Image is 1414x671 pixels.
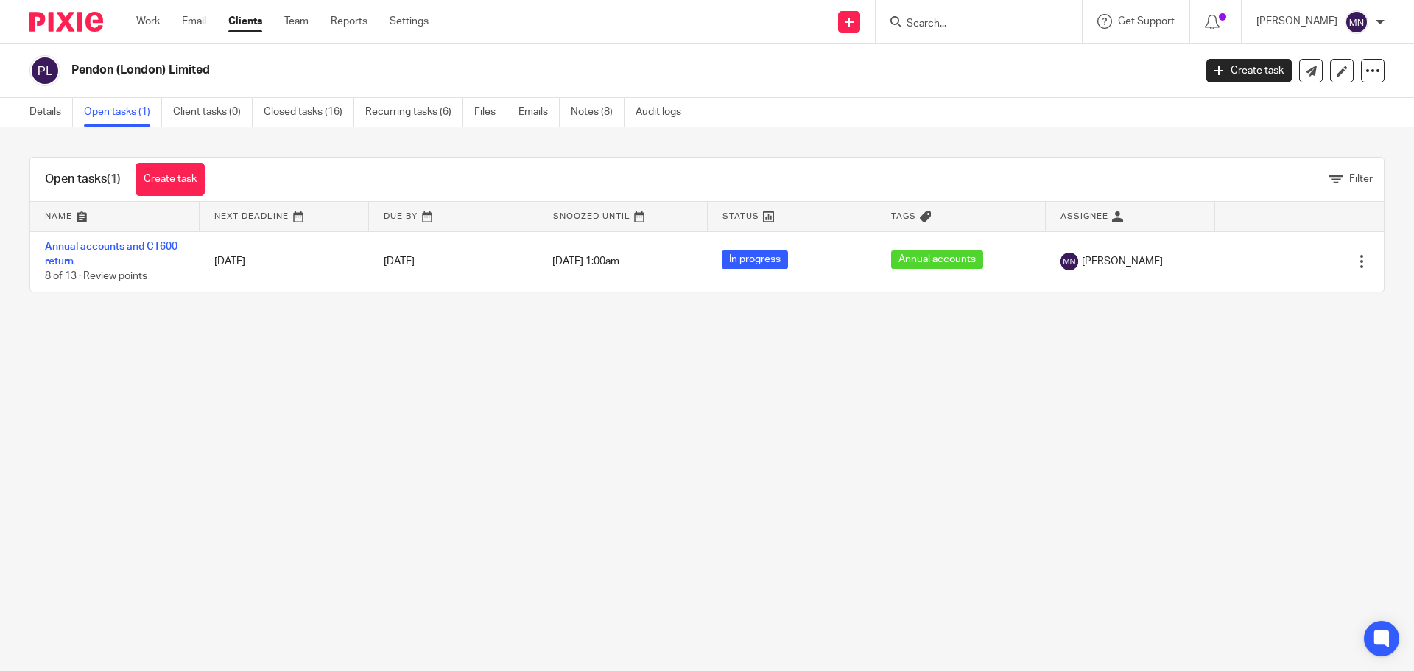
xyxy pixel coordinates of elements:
[29,98,73,127] a: Details
[84,98,162,127] a: Open tasks (1)
[553,212,630,220] span: Snoozed Until
[891,212,916,220] span: Tags
[71,63,962,78] h2: Pendon (London) Limited
[891,250,983,269] span: Annual accounts
[636,98,692,127] a: Audit logs
[107,173,121,185] span: (1)
[1082,254,1163,269] span: [PERSON_NAME]
[1256,14,1337,29] p: [PERSON_NAME]
[331,14,367,29] a: Reports
[905,18,1038,31] input: Search
[474,98,507,127] a: Files
[1118,16,1175,27] span: Get Support
[136,14,160,29] a: Work
[1349,174,1373,184] span: Filter
[182,14,206,29] a: Email
[722,250,788,269] span: In progress
[173,98,253,127] a: Client tasks (0)
[571,98,625,127] a: Notes (8)
[45,172,121,187] h1: Open tasks
[200,231,369,292] td: [DATE]
[552,256,619,267] span: [DATE] 1:00am
[1345,10,1368,34] img: svg%3E
[45,271,147,281] span: 8 of 13 · Review points
[1206,59,1292,82] a: Create task
[264,98,354,127] a: Closed tasks (16)
[29,12,103,32] img: Pixie
[722,212,759,220] span: Status
[365,98,463,127] a: Recurring tasks (6)
[284,14,309,29] a: Team
[228,14,262,29] a: Clients
[1060,253,1078,270] img: svg%3E
[390,14,429,29] a: Settings
[384,256,415,267] span: [DATE]
[136,163,205,196] a: Create task
[29,55,60,86] img: svg%3E
[518,98,560,127] a: Emails
[45,242,177,267] a: Annual accounts and CT600 return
